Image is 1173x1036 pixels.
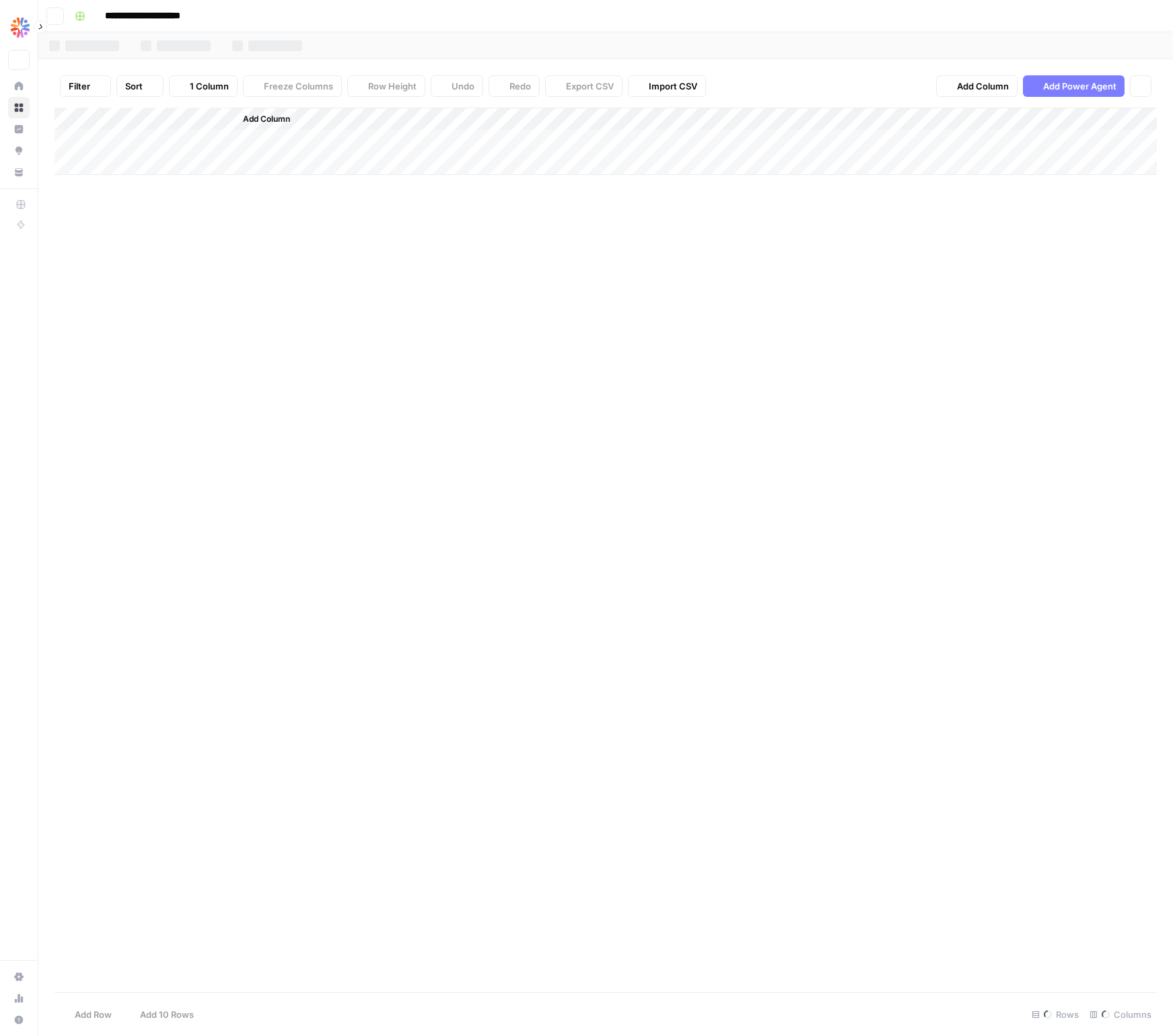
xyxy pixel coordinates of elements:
span: 1 Column [190,79,229,93]
span: Add Power Agent [1043,79,1116,93]
button: Add Power Agent [1023,75,1125,97]
span: Undo [452,79,474,93]
div: Columns [1084,1004,1157,1025]
button: Add Column [936,75,1018,97]
button: Filter [60,75,111,97]
button: Add 10 Rows [120,1004,202,1025]
span: Sort [125,79,143,93]
button: Help + Support [8,1009,30,1031]
button: Row Height [347,75,425,97]
a: Home [8,75,30,97]
img: Endaoment Logo [8,15,32,40]
a: Usage [8,988,30,1009]
span: Import CSV [649,79,697,93]
button: Add Column [225,110,295,128]
span: Add 10 Rows [140,1008,194,1021]
span: Row Height [368,79,417,93]
a: Your Data [8,161,30,183]
span: Export CSV [566,79,614,93]
button: Export CSV [545,75,623,97]
button: Add Row [55,1004,120,1025]
button: Workspace: Endaoment [8,11,30,44]
span: Add Column [957,79,1009,93]
a: Insights [8,118,30,140]
a: Settings [8,966,30,988]
span: Add Row [75,1008,112,1021]
button: Undo [431,75,483,97]
a: Opportunities [8,140,30,161]
span: Redo [509,79,531,93]
button: 1 Column [169,75,238,97]
span: Filter [69,79,90,93]
button: Freeze Columns [243,75,342,97]
span: Add Column [243,113,290,125]
div: Rows [1026,1004,1084,1025]
button: Import CSV [628,75,706,97]
a: Browse [8,97,30,118]
button: Redo [489,75,540,97]
span: Freeze Columns [264,79,333,93]
button: Sort [116,75,164,97]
